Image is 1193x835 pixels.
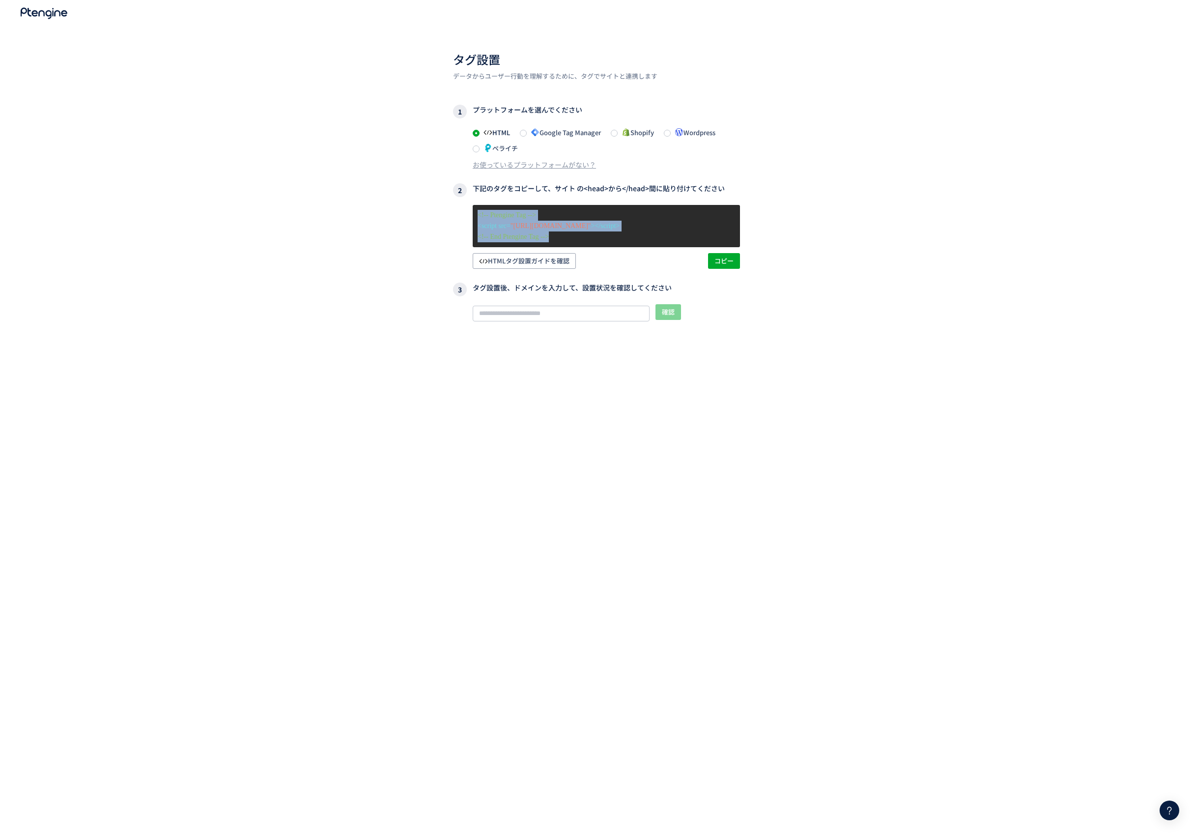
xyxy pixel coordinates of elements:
[714,253,734,269] span: コピー
[453,51,740,68] h2: タグ設置
[655,304,681,320] button: 確認
[453,72,740,81] p: データからユーザー行動を理解するために、タグでサイトと連携します
[473,253,576,269] button: HTMLタグ設置ガイドを確認
[511,222,591,230] span: "[URL][DOMAIN_NAME]"
[453,183,467,197] i: 2
[527,128,601,137] span: Google Tag Manager
[480,144,518,153] span: ペライチ
[473,160,596,170] div: お使っているプラットフォームがない？
[453,105,740,118] h3: プラットフォームを選んでください
[478,210,735,221] p: <!-- Ptengine Tag -->
[478,231,735,242] p: <!-- End Ptengine Tag -->
[453,283,740,296] h3: タグ設置後、ドメインを入力して、設置状況を確認してください
[479,253,569,269] span: HTMLタグ設置ガイドを確認
[478,221,735,231] p: <script src= ></script>
[453,183,740,197] h3: 下記のタグをコピーして、サイト の<head>から</head>間に貼り付けてください
[671,128,715,137] span: Wordpress
[708,253,740,269] button: コピー
[662,304,675,320] span: 確認
[453,105,467,118] i: 1
[453,283,467,296] i: 3
[618,128,654,137] span: Shopify
[480,128,510,137] span: HTML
